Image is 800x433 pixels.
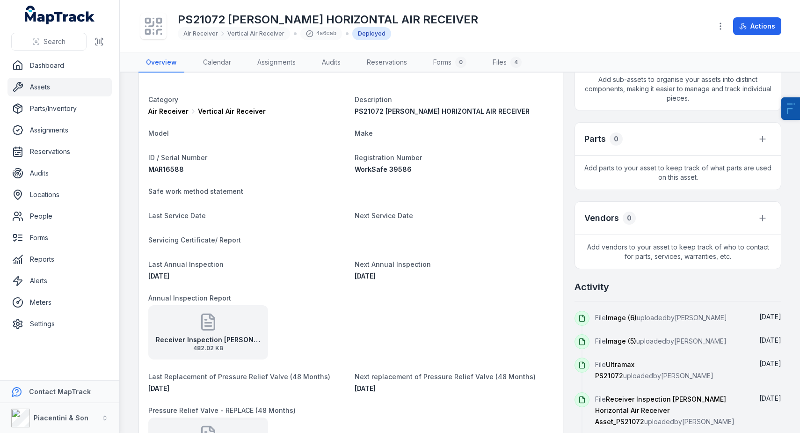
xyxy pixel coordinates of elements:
[7,207,112,226] a: People
[178,12,478,27] h1: PS21072 [PERSON_NAME] HORIZONTAL AIR RECEIVER
[7,185,112,204] a: Locations
[148,165,184,173] span: MAR16588
[352,27,391,40] div: Deployed
[7,228,112,247] a: Forms
[759,336,781,344] span: [DATE]
[148,260,224,268] span: Last Annual Inspection
[148,384,169,392] time: 23/11/2022, 3:00:00 am
[584,132,606,146] h3: Parts
[156,335,261,345] strong: Receiver Inspection [PERSON_NAME] Horizontal Air Receiver Asset_PS21072
[733,17,781,35] button: Actions
[7,250,112,269] a: Reports
[355,373,536,381] span: Next replacement of Pressure Relief Valve (48 Months)
[148,107,189,116] span: Air Receiver
[759,360,781,367] time: 19/06/2025, 3:33:13 pm
[595,337,727,345] span: File uploaded by [PERSON_NAME]
[148,129,169,137] span: Model
[227,30,284,37] span: Vertical Air Receiver
[34,414,88,422] strong: Piacentini & Son
[138,53,184,73] a: Overview
[7,99,112,118] a: Parts/Inventory
[606,314,637,322] span: Image (6)
[510,57,522,68] div: 4
[426,53,474,73] a: Forms0
[759,313,781,321] time: 25/06/2025, 11:56:04 am
[148,187,243,195] span: Safe work method statement
[196,53,239,73] a: Calendar
[759,394,781,402] span: [DATE]
[148,384,169,392] span: [DATE]
[7,142,112,161] a: Reservations
[148,373,330,381] span: Last Replacement of Pressure Relief Valve (48 Months)
[623,212,636,225] div: 0
[7,293,112,312] a: Meters
[148,236,241,244] span: Servicing Certificate/ Report
[359,53,415,73] a: Reservations
[355,165,412,173] span: WorkSafe 39586
[355,212,413,220] span: Next Service Date
[595,395,726,426] span: Receiver Inspection [PERSON_NAME] Horizontal Air Receiver Asset_PS21072
[595,314,727,322] span: File uploaded by [PERSON_NAME]
[355,95,392,103] span: Description
[759,336,781,344] time: 25/06/2025, 11:56:03 am
[148,272,169,280] span: [DATE]
[759,394,781,402] time: 19/06/2025, 2:58:13 pm
[314,53,348,73] a: Audits
[7,78,112,96] a: Assets
[25,6,95,24] a: MapTrack
[148,272,169,280] time: 27/10/2024, 3:00:00 am
[198,107,266,116] span: Vertical Air Receiver
[148,406,296,414] span: Pressure Relief Valve - REPLACE (48 Months)
[759,313,781,321] span: [DATE]
[575,156,781,190] span: Add parts to your asset to keep track of what parts are used on this asset.
[759,360,781,367] span: [DATE]
[148,294,231,302] span: Annual Inspection Report
[44,37,65,46] span: Search
[595,360,634,380] span: Ultramax PS21072
[584,212,619,225] h3: Vendors
[29,388,91,396] strong: Contact MapTrack
[575,235,781,269] span: Add vendors to your asset to keep track of who to contact for parts, services, warranties, etc.
[148,95,178,103] span: Category
[485,53,529,73] a: Files4
[148,212,206,220] span: Last Service Date
[7,315,112,333] a: Settings
[355,272,376,280] time: 21/10/2025, 3:00:00 am
[455,57,466,68] div: 0
[300,27,342,40] div: 4a6cab
[595,360,713,380] span: File uploaded by [PERSON_NAME]
[355,154,422,161] span: Registration Number
[355,107,530,115] span: PS21072 [PERSON_NAME] HORIZONTAL AIR RECEIVER
[595,395,735,426] span: File uploaded by [PERSON_NAME]
[355,129,373,137] span: Make
[355,260,431,268] span: Next Annual Inspection
[7,56,112,75] a: Dashboard
[148,154,207,161] span: ID / Serial Number
[7,121,112,139] a: Assignments
[250,53,303,73] a: Assignments
[183,30,218,37] span: Air Receiver
[7,164,112,183] a: Audits
[610,132,623,146] div: 0
[156,345,261,352] span: 482.02 KB
[7,272,112,290] a: Alerts
[355,272,376,280] span: [DATE]
[606,337,636,345] span: Image (5)
[575,280,609,294] h2: Activity
[355,384,376,392] time: 21/11/2026, 3:00:00 am
[355,384,376,392] span: [DATE]
[11,33,87,51] button: Search
[575,67,781,110] span: Add sub-assets to organise your assets into distinct components, making it easier to manage and t...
